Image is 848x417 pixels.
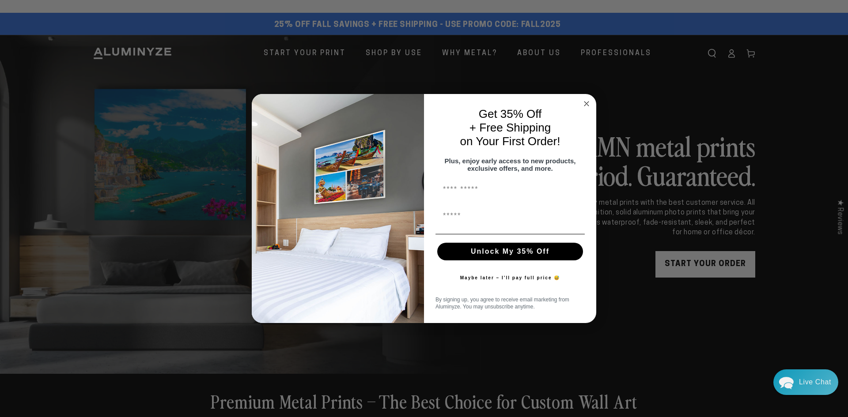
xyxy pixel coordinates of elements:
span: Plus, enjoy early access to new products, exclusive offers, and more. [445,157,576,172]
button: Maybe later – I’ll pay full price 😅 [456,269,565,287]
img: 728e4f65-7e6c-44e2-b7d1-0292a396982f.jpeg [252,94,424,323]
span: Get 35% Off [479,107,542,120]
div: Contact Us Directly [799,369,831,395]
span: + Free Shipping [469,121,551,134]
span: on Your First Order! [460,135,560,148]
span: By signing up, you agree to receive email marketing from Aluminyze. You may unsubscribe anytime. [435,297,569,310]
button: Close dialog [581,98,592,109]
button: Unlock My 35% Off [437,243,583,260]
div: Chat widget toggle [773,369,838,395]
